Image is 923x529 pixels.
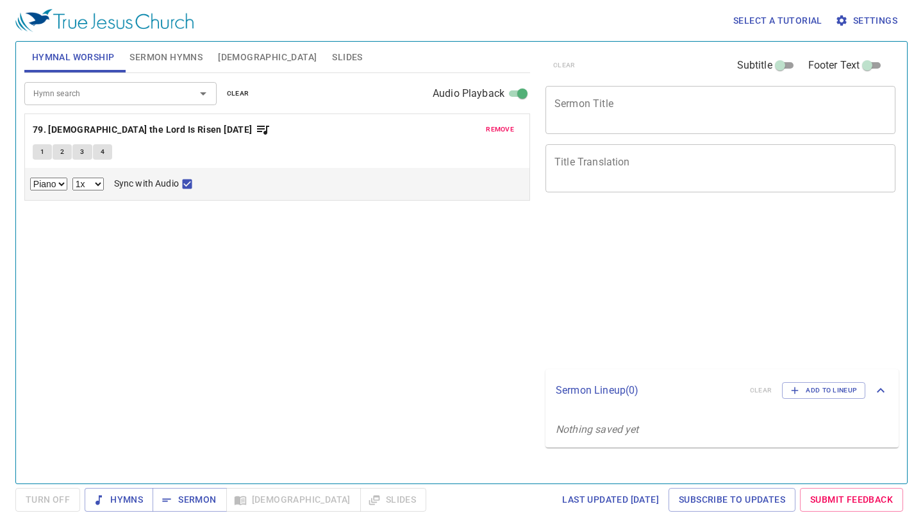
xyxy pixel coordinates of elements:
[478,122,522,137] button: remove
[40,146,44,158] span: 1
[218,49,317,65] span: [DEMOGRAPHIC_DATA]
[15,9,194,32] img: True Jesus Church
[833,9,902,33] button: Settings
[800,488,903,512] a: Submit Feedback
[679,492,785,508] span: Subscribe to Updates
[545,369,899,412] div: Sermon Lineup(0)clearAdd to Lineup
[557,488,664,512] a: Last updated [DATE]
[227,88,249,99] span: clear
[93,144,112,160] button: 4
[33,144,52,160] button: 1
[737,58,772,73] span: Subtitle
[733,13,822,29] span: Select a tutorial
[486,124,514,135] span: remove
[33,122,253,138] b: 79. [DEMOGRAPHIC_DATA] the Lord Is Risen [DATE]
[32,49,115,65] span: Hymnal Worship
[433,86,504,101] span: Audio Playback
[101,146,104,158] span: 4
[332,49,362,65] span: Slides
[194,85,212,103] button: Open
[556,383,740,398] p: Sermon Lineup ( 0 )
[153,488,226,512] button: Sermon
[85,488,153,512] button: Hymns
[33,122,270,138] button: 79. [DEMOGRAPHIC_DATA] the Lord Is Risen [DATE]
[810,492,893,508] span: Submit Feedback
[562,492,659,508] span: Last updated [DATE]
[540,206,827,365] iframe: from-child
[808,58,860,73] span: Footer Text
[30,178,67,190] select: Select Track
[60,146,64,158] span: 2
[728,9,827,33] button: Select a tutorial
[790,385,857,396] span: Add to Lineup
[53,144,72,160] button: 2
[114,177,179,190] span: Sync with Audio
[129,49,203,65] span: Sermon Hymns
[163,492,216,508] span: Sermon
[782,382,865,399] button: Add to Lineup
[72,178,104,190] select: Playback Rate
[219,86,257,101] button: clear
[556,423,639,435] i: Nothing saved yet
[72,144,92,160] button: 3
[838,13,897,29] span: Settings
[669,488,795,512] a: Subscribe to Updates
[95,492,143,508] span: Hymns
[80,146,84,158] span: 3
